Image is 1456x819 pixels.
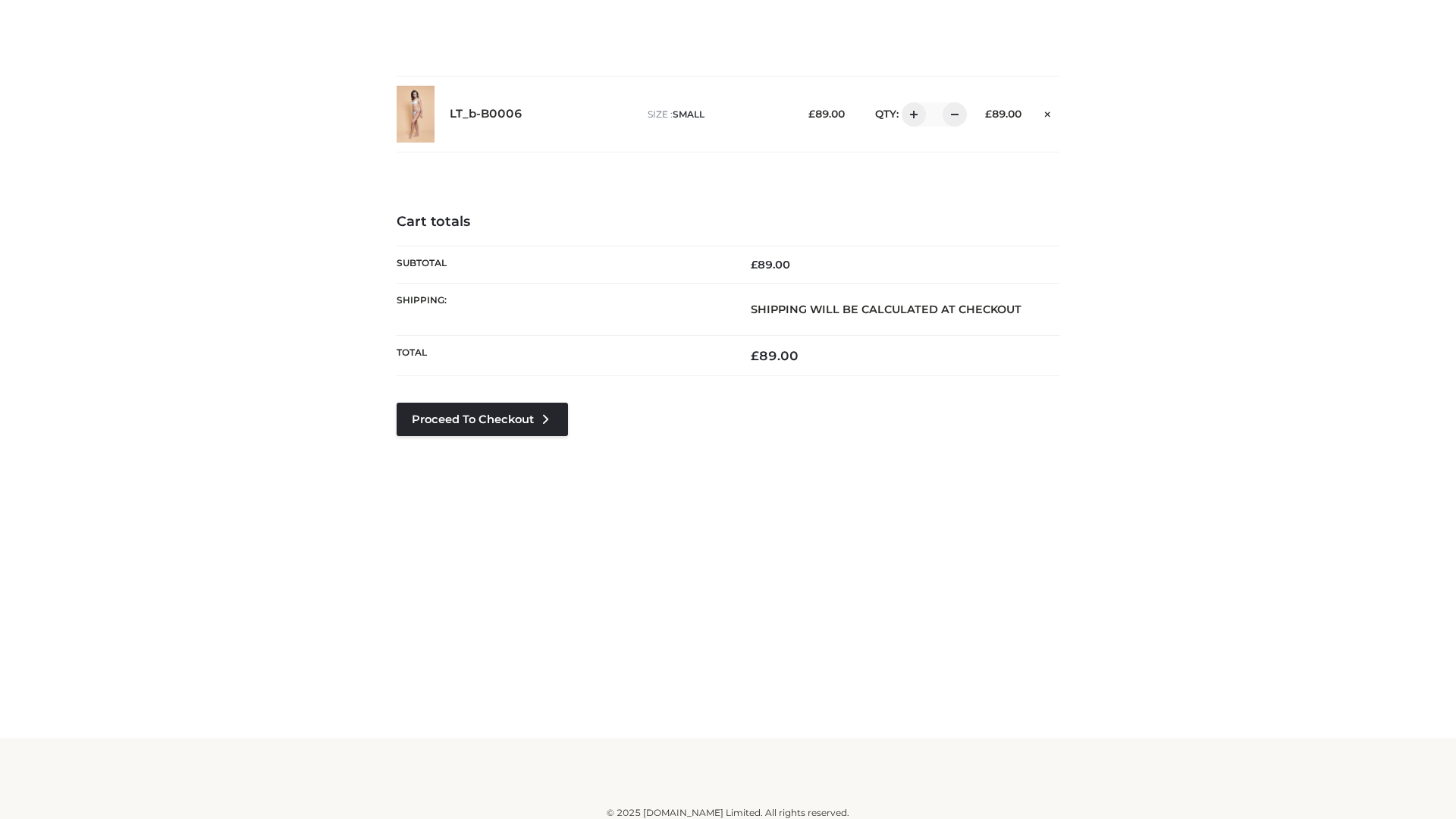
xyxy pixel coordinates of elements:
[397,214,1059,231] h4: Cart totals
[985,108,1021,120] bdi: 89.00
[808,108,815,120] span: £
[397,336,728,376] th: Total
[397,403,568,436] a: Proceed to Checkout
[397,283,728,335] th: Shipping:
[751,348,799,363] bdi: 89.00
[751,258,758,271] span: £
[1037,102,1059,122] a: Remove this item
[397,86,435,143] img: LT_b-B0006 - SMALL
[860,102,962,127] div: QTY:
[450,107,522,121] a: LT_b-B0006
[985,108,992,120] span: £
[751,258,790,271] bdi: 89.00
[751,303,1021,316] strong: Shipping will be calculated at checkout
[397,246,728,283] th: Subtotal
[673,108,704,120] span: SMALL
[648,108,785,121] p: size :
[808,108,845,120] bdi: 89.00
[751,348,759,363] span: £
